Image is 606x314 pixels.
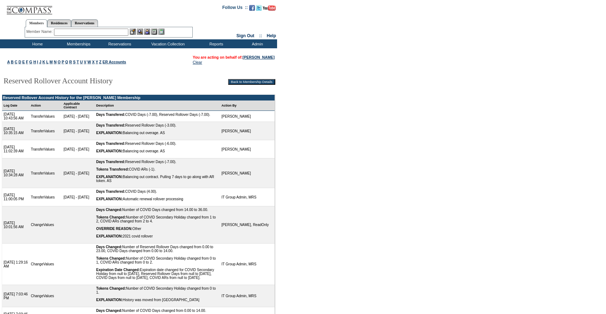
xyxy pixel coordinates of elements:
[256,5,262,11] img: Follow us on Twitter
[267,33,276,38] a: Help
[130,29,136,35] img: b_edit.gif
[15,60,18,64] a: C
[222,4,248,13] td: Follow Us ::
[96,113,219,117] div: COVID Days (-7.00), Reserved Rollover Days (-7.00).
[243,55,275,59] a: [PERSON_NAME]
[96,149,123,153] b: EXPLANATION:
[62,122,95,140] td: [DATE] - [DATE]
[96,298,219,302] div: History was moved from [GEOGRAPHIC_DATA]
[29,285,62,307] td: ChangeValues
[2,244,29,285] td: [DATE] 1:29:16 AM
[65,60,68,64] a: Q
[29,140,62,158] td: TransferValues
[96,197,219,201] div: Automatic renewal rollover processing
[96,215,219,223] div: Number of COVID Secondary Holiday changed from 1 to 2, COVID ARs changed from 2 to 4.
[96,175,123,179] b: EXPLANATION:
[29,60,32,64] a: G
[96,234,219,238] div: 2021 covid rollover
[16,39,57,48] td: Home
[220,244,275,285] td: IT Group Admin, MRS
[96,256,126,260] b: Tokens Changed:
[96,208,219,212] div: Number of COVID Days changed from 14.00 to 36.00.
[96,113,125,117] b: Days Transfered:
[96,160,219,164] div: Reserved Rollover Days (-7.00).
[96,286,219,294] div: Number of COVID Secondary Holiday changed from 0 to 1.
[220,188,275,206] td: IT Group Admin, MRS
[158,29,164,35] img: b_calculator.gif
[62,140,95,158] td: [DATE] - [DATE]
[37,60,38,64] a: I
[220,285,275,307] td: IT Group Admin, MRS
[96,167,129,171] b: Tokens Transfered:
[249,5,255,11] img: Become our fan on Facebook
[256,7,262,11] a: Follow us on Twitter
[69,60,72,64] a: R
[96,256,219,264] div: Number of COVID Secondary Holiday changed from 0 to 1, COVID ARs changed from 0 to 2.
[236,33,254,38] a: Sign Out
[2,95,275,100] td: Reserved Rollover Account History for the [PERSON_NAME] Membership
[43,60,45,64] a: K
[62,158,95,188] td: [DATE] - [DATE]
[2,285,29,307] td: [DATE] 7:03:46 PM
[259,33,262,38] span: ::
[96,142,219,146] div: Reserved Rollover Days (-6.00).
[98,39,139,48] td: Reservations
[236,39,277,48] td: Admin
[263,7,276,11] a: Subscribe to our YouTube Channel
[96,298,123,302] b: EXPLANATION:
[47,19,71,27] a: Residences
[46,60,48,64] a: L
[96,149,219,153] div: Balancing out overage. AS
[96,190,219,193] div: COVID Days (4.00).
[96,208,122,212] b: Days Changed:
[80,60,83,64] a: U
[137,29,143,35] img: View
[249,7,255,11] a: Become our fan on Facebook
[29,100,62,111] td: Action
[2,206,29,244] td: [DATE] 10:01:56 AM
[29,158,62,188] td: TransferValues
[71,19,98,27] a: Reservations
[96,245,219,253] div: Number of Reserved Rollover Days changed from 0.00 to 23.00, COVID Days changed from 0.00 to 14.00.
[62,111,95,122] td: [DATE] - [DATE]
[228,79,275,85] input: Back to Membership Details
[2,111,29,122] td: [DATE] 10:43:56 AM
[57,39,98,48] td: Memberships
[144,29,150,35] img: Impersonate
[2,71,184,93] td: Reserved Rollover Account History
[62,100,95,111] td: Applicable Contract
[54,60,56,64] a: N
[96,234,123,238] b: EXPLANATION:
[96,123,219,127] div: Reserved Rollover Days (-3.00).
[96,215,126,219] b: Tokens Changed:
[2,158,29,188] td: [DATE] 10:34:28 AM
[95,60,98,64] a: Y
[73,60,75,64] a: S
[29,111,62,122] td: TransferValues
[195,39,236,48] td: Reports
[220,111,275,122] td: [PERSON_NAME]
[29,122,62,140] td: TransferValues
[33,60,36,64] a: H
[220,122,275,140] td: [PERSON_NAME]
[29,244,62,285] td: ChangeValues
[220,100,275,111] td: Action By
[2,140,29,158] td: [DATE] 11:02:39 AM
[220,158,275,188] td: [PERSON_NAME]
[7,60,10,64] a: A
[96,227,132,231] b: OVERRIDE REASON:
[96,245,122,249] b: Days Changed:
[26,19,48,27] a: Members
[139,39,195,48] td: Vacation Collection
[84,60,86,64] a: V
[2,122,29,140] td: [DATE] 10:35:15 AM
[96,167,219,171] div: COVID ARs (-1).
[39,60,41,64] a: J
[96,142,125,146] b: Days Transfered:
[29,188,62,206] td: TransferValues
[96,286,126,290] b: Tokens Changed:
[96,227,219,231] div: Other
[19,60,21,64] a: D
[193,55,275,59] span: You are acting on behalf of:
[96,197,123,201] b: EXPLANATION:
